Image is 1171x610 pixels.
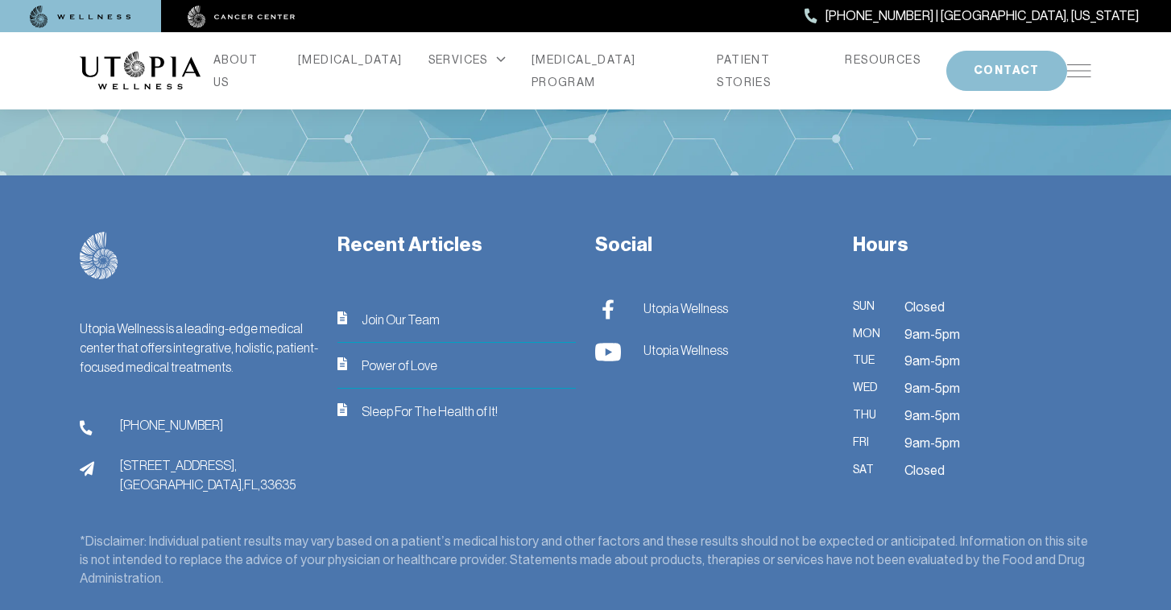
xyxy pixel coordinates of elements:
span: Sat [853,460,885,481]
img: phone [80,420,93,436]
span: 9am-5pm [904,378,960,399]
img: icon [337,357,347,370]
span: Closed [904,297,945,318]
span: [PHONE_NUMBER] | [GEOGRAPHIC_DATA], [US_STATE] [825,6,1139,27]
a: RESOURCES [845,48,921,71]
div: *Disclaimer: Individual patient results may vary based on a patient’s medical history and other f... [80,533,1091,588]
a: [PHONE_NUMBER] | [GEOGRAPHIC_DATA], [US_STATE] [805,6,1139,27]
img: icon-hamburger [1067,64,1091,77]
span: Utopia Wellness [643,340,728,360]
img: cancer center [188,6,296,28]
span: 9am-5pm [904,433,960,454]
img: wellness [30,6,131,28]
img: icon [337,311,347,324]
img: Utopia Wellness [595,342,621,362]
span: Fri [853,433,885,454]
span: 9am-5pm [904,324,960,345]
span: 9am-5pm [904,351,960,372]
img: Utopia Wellness [595,299,621,319]
h3: Social [595,232,834,258]
span: Sun [853,297,885,318]
h3: Hours [853,232,1091,258]
span: 9am-5pm [904,406,960,427]
span: Sleep For The Health of It! [362,402,498,421]
img: logo [80,232,118,280]
a: Utopia Wellness Utopia Wellness [595,297,821,320]
a: iconJoin Our Team [337,310,576,329]
a: iconSleep For The Health of It! [337,402,576,421]
img: address [80,461,94,476]
a: Utopia Wellness Utopia Wellness [595,339,821,362]
span: Join Our Team [362,310,440,329]
span: [PHONE_NUMBER] [120,415,223,435]
span: Thu [853,406,885,427]
a: [MEDICAL_DATA] [298,48,403,71]
a: PATIENT STORIES [717,48,819,93]
a: ABOUT US [213,48,272,93]
span: Utopia Wellness [643,299,728,318]
a: iconPower of Love [337,356,576,375]
h3: Recent Articles [337,232,576,258]
img: icon [337,403,347,416]
span: Closed [904,460,945,481]
span: [STREET_ADDRESS], [GEOGRAPHIC_DATA], FL, 33635 [120,455,296,494]
span: Wed [853,378,885,399]
span: Power of Love [362,356,437,375]
span: Mon [853,324,885,345]
button: CONTACT [946,51,1067,91]
img: logo [80,52,201,90]
div: Utopia Wellness is a leading-edge medical center that offers integrative, holistic, patient-focus... [80,319,318,377]
a: [MEDICAL_DATA] PROGRAM [532,48,692,93]
a: address[STREET_ADDRESS],[GEOGRAPHIC_DATA],FL,33635 [80,455,318,494]
a: phone[PHONE_NUMBER] [80,415,318,436]
div: SERVICES [428,48,506,71]
span: Tue [853,351,885,372]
